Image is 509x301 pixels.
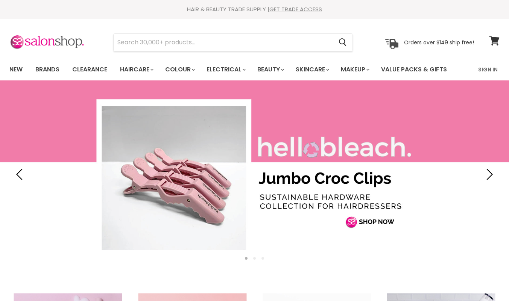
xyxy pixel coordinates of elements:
[114,34,333,51] input: Search
[252,62,289,77] a: Beauty
[404,39,474,45] p: Orders over $149 ship free!
[4,62,28,77] a: New
[474,62,502,77] a: Sign In
[333,34,353,51] button: Search
[113,33,353,51] form: Product
[375,62,453,77] a: Value Packs & Gifts
[13,167,28,182] button: Previous
[481,167,496,182] button: Next
[114,62,158,77] a: Haircare
[335,62,374,77] a: Makeup
[245,257,248,260] li: Page dot 1
[201,62,250,77] a: Electrical
[160,62,199,77] a: Colour
[67,62,113,77] a: Clearance
[4,59,463,80] ul: Main menu
[261,257,264,260] li: Page dot 3
[30,62,65,77] a: Brands
[253,257,256,260] li: Page dot 2
[290,62,334,77] a: Skincare
[269,5,322,13] a: GET TRADE ACCESS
